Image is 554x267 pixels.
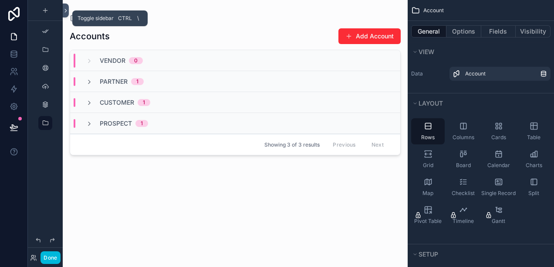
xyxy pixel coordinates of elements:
[421,134,435,141] span: Rows
[411,25,446,38] button: General
[411,146,445,172] button: Grid
[487,162,510,169] span: Calendar
[419,99,443,107] span: Layout
[446,118,480,144] button: Columns
[446,202,480,228] button: Timeline
[423,162,433,169] span: Grid
[411,46,545,58] button: View
[453,134,474,141] span: Columns
[422,190,433,197] span: Map
[516,25,551,38] button: Visibility
[492,218,505,225] span: Gantt
[481,190,516,197] span: Single Record
[446,174,480,200] button: Checklist
[453,218,474,225] span: Timeline
[134,57,138,64] div: 0
[481,25,516,38] button: Fields
[491,134,506,141] span: Cards
[100,77,128,86] span: Partner
[482,118,515,144] button: Cards
[411,97,545,110] button: Layout
[423,7,444,14] span: Account
[517,146,551,172] button: Charts
[70,30,110,42] h1: Accounts
[446,25,481,38] button: Options
[528,190,539,197] span: Split
[456,162,471,169] span: Board
[411,70,446,77] label: Data
[527,134,540,141] span: Table
[141,120,143,127] div: 1
[70,14,104,23] a: Account
[517,174,551,200] button: Split
[411,202,445,228] button: Pivot Table
[411,174,445,200] button: Map
[517,118,551,144] button: Table
[482,174,515,200] button: Single Record
[78,15,114,22] span: Toggle sidebar
[482,146,515,172] button: Calendar
[411,118,445,144] button: Rows
[143,99,145,106] div: 1
[117,14,133,23] span: Ctrl
[100,56,125,65] span: Vendor
[411,248,545,260] button: Setup
[419,250,438,258] span: Setup
[446,146,480,172] button: Board
[135,15,142,22] span: \
[100,98,134,107] span: Customer
[41,251,60,264] button: Done
[338,28,401,44] button: Add Account
[452,190,475,197] span: Checklist
[419,48,434,55] span: View
[449,67,551,81] a: Account
[414,218,442,225] span: Pivot Table
[264,141,320,148] span: Showing 3 of 3 results
[136,78,138,85] div: 1
[482,202,515,228] button: Gantt
[100,119,132,128] span: Prospect
[526,162,542,169] span: Charts
[465,70,486,77] span: Account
